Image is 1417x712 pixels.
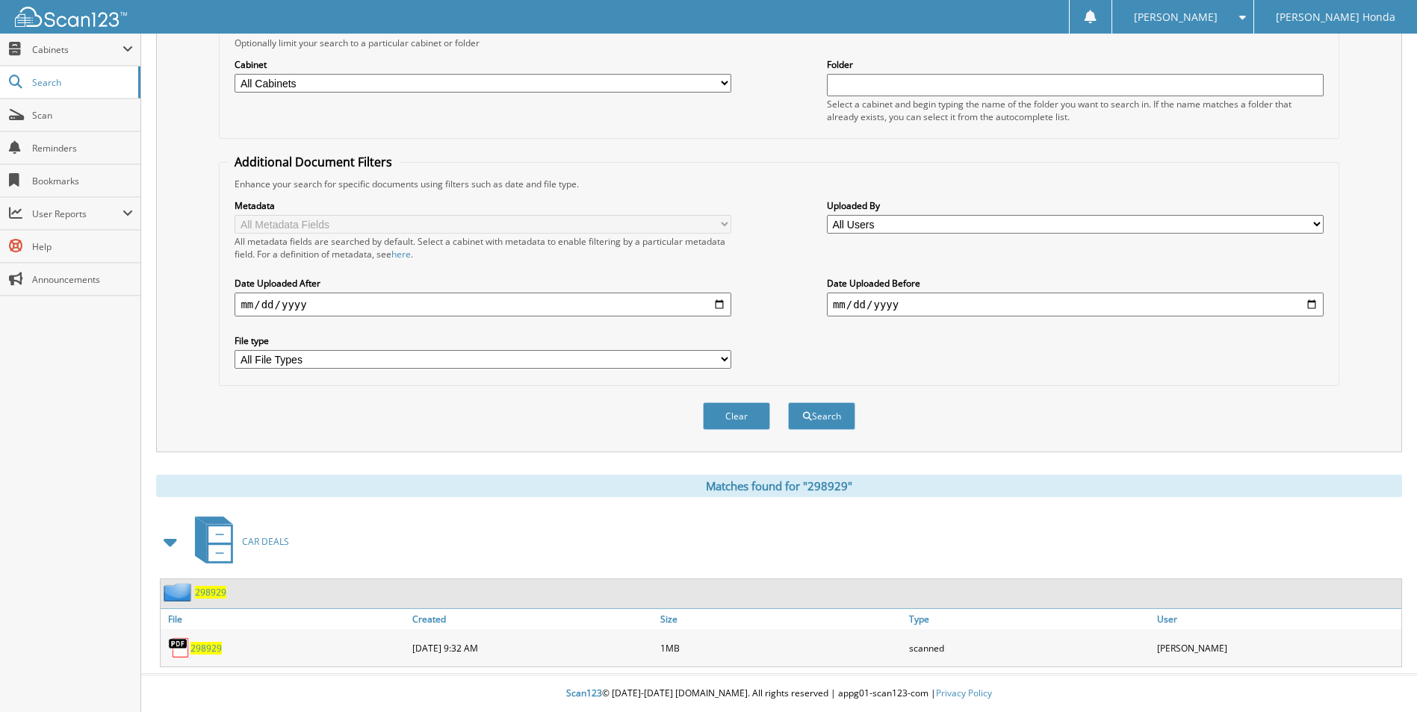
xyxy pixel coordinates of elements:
label: Uploaded By [827,199,1324,212]
span: Scan123 [566,687,602,699]
input: start [235,293,731,316]
a: File [161,609,409,629]
legend: Additional Document Filters [227,154,400,170]
img: scan123-logo-white.svg [15,7,127,27]
a: Type [905,609,1153,629]
iframe: Chat Widget [1342,640,1417,712]
span: Announcements [32,273,133,286]
span: Reminders [32,142,133,154]
a: Privacy Policy [936,687,992,699]
label: Date Uploaded Before [827,277,1324,290]
a: Size [657,609,905,629]
span: Search [32,76,131,89]
button: Clear [703,402,770,430]
a: CAR DEALS [186,512,289,571]
span: Help [32,240,133,253]
div: © [DATE]-[DATE] [DOMAIN_NAME]. All rights reserved | appg01-scan123-com | [141,675,1417,712]
span: Bookmarks [32,175,133,187]
label: Folder [827,58,1324,71]
span: [PERSON_NAME] [1134,13,1218,22]
span: Scan [32,109,133,122]
span: User Reports [32,207,123,220]
a: here [391,248,411,260]
a: 298929 [190,642,222,655]
a: User [1153,609,1401,629]
button: Search [788,402,855,430]
img: folder2.png [164,583,195,602]
div: Select a cabinet and begin typing the name of the folder you want to search in. If the name match... [827,98,1324,123]
div: Optionally limit your search to a particular cabinet or folder [227,37,1330,49]
label: Metadata [235,199,731,212]
div: All metadata fields are searched by default. Select a cabinet with metadata to enable filtering b... [235,235,731,260]
div: 1MB [657,633,905,663]
div: Matches found for "298929" [156,475,1402,497]
div: [DATE] 9:32 AM [409,633,657,663]
label: Date Uploaded After [235,277,731,290]
label: Cabinet [235,58,731,71]
div: scanned [905,633,1153,663]
a: Created [409,609,657,629]
div: Enhance your search for specific documents using filters such as date and file type. [227,178,1330,190]
a: 298929 [195,586,226,599]
label: File type [235,334,731,347]
div: [PERSON_NAME] [1153,633,1401,663]
span: CAR DEALS [242,535,289,548]
input: end [827,293,1324,316]
span: Cabinets [32,43,123,56]
span: [PERSON_NAME] Honda [1276,13,1395,22]
img: PDF.png [168,637,190,659]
